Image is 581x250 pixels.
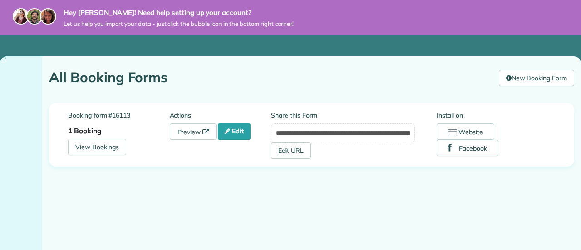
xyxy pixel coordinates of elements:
[437,123,494,140] button: Website
[64,8,294,17] strong: Hey [PERSON_NAME]! Need help setting up your account?
[68,111,170,120] label: Booking form #16113
[64,20,294,28] span: Let us help you import your data - just click the bubble icon in the bottom right corner!
[40,8,56,25] img: michelle-19f622bdf1676172e81f8f8fba1fb50e276960ebfe0243fe18214015130c80e4.jpg
[271,142,311,159] a: Edit URL
[218,123,251,140] a: Edit
[68,139,126,155] a: View Bookings
[49,70,492,85] h1: All Booking Forms
[271,111,415,120] label: Share this Form
[13,8,29,25] img: maria-72a9807cf96188c08ef61303f053569d2e2a8a1cde33d635c8a3ac13582a053d.jpg
[68,126,102,135] strong: 1 Booking
[437,111,555,120] label: Install on
[26,8,43,25] img: jorge-587dff0eeaa6aab1f244e6dc62b8924c3b6ad411094392a53c71c6c4a576187d.jpg
[437,140,498,156] button: Facebook
[170,123,217,140] a: Preview
[170,111,271,120] label: Actions
[499,70,574,86] a: New Booking Form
